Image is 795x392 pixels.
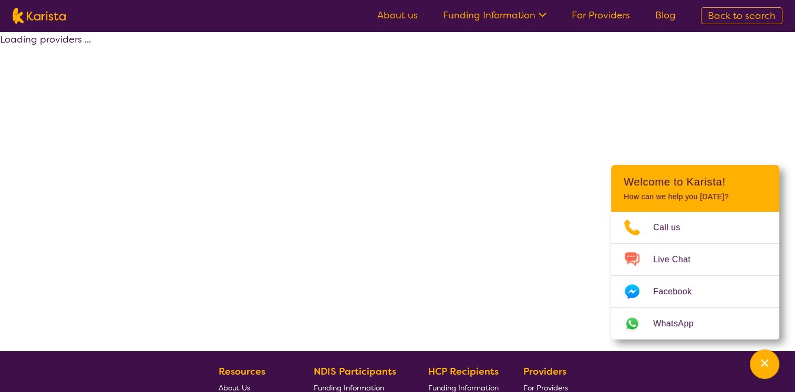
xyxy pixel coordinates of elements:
[624,192,767,201] p: How can we help you [DATE]?
[611,165,779,339] div: Channel Menu
[611,212,779,339] ul: Choose channel
[572,9,630,22] a: For Providers
[443,9,546,22] a: Funding Information
[708,9,776,22] span: Back to search
[750,349,779,379] button: Channel Menu
[653,316,706,332] span: WhatsApp
[219,365,265,378] b: Resources
[655,9,676,22] a: Blog
[624,176,767,188] h2: Welcome to Karista!
[701,7,782,24] a: Back to search
[13,8,66,24] img: Karista logo
[653,220,693,235] span: Call us
[653,284,704,300] span: Facebook
[428,365,499,378] b: HCP Recipients
[377,9,418,22] a: About us
[314,365,396,378] b: NDIS Participants
[653,252,703,267] span: Live Chat
[523,365,566,378] b: Providers
[611,308,779,339] a: Web link opens in a new tab.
